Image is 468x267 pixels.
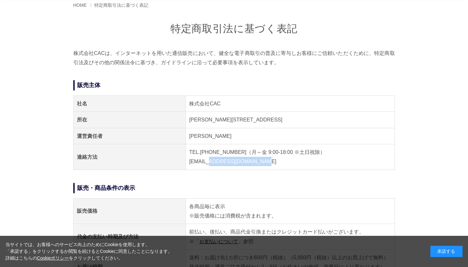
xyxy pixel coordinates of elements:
[430,246,463,257] div: 承諾する
[73,144,186,170] th: 連絡方法
[73,128,186,144] th: 運営責任者
[186,198,395,224] td: 各商品毎に表示 ※販売価格には消費税が含まれます。
[73,198,186,224] th: 販売価格
[90,2,150,8] li: 〉
[73,112,186,128] th: 所在
[73,224,186,250] th: 代金の支払い時期及び方法
[73,49,395,67] p: 株式会社CACは、インターネットを用いた通信販売において、健全な電子商取引の普及に寄与しお客様にご信頼いただくために、特定商取引法及びその他の関係法令に基づき、ガイドラインに沿って必要事項を表示...
[186,128,395,144] td: [PERSON_NAME]
[73,80,395,91] h2: 販売主体
[94,3,148,8] span: 特定商取引法に基づく表記
[5,241,173,262] div: 当サイトでは、お客様へのサービス向上のためにCookieを使用します。 「承諾する」をクリックするか閲覧を続けるとCookieに同意したことになります。 詳細はこちらの をクリックしてください。
[186,112,395,128] td: [PERSON_NAME][STREET_ADDRESS]
[186,96,395,112] td: 株式会社CAC
[73,3,87,8] a: HOME
[186,144,395,170] td: TEL.[PHONE_NUMBER]（月～金 9:00-18:00 ※土日祝除） [EMAIL_ADDRESS][DOMAIN_NAME]
[37,255,69,261] a: Cookieポリシー
[73,96,186,112] th: 社名
[186,224,395,250] td: 前払い、後払い、商品代金引換またはクレジットカード払いがございます。 ※「 」参照
[73,183,395,193] h2: 販売・商品条件の表示
[73,22,395,36] h1: 特定商取引法に基づく表記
